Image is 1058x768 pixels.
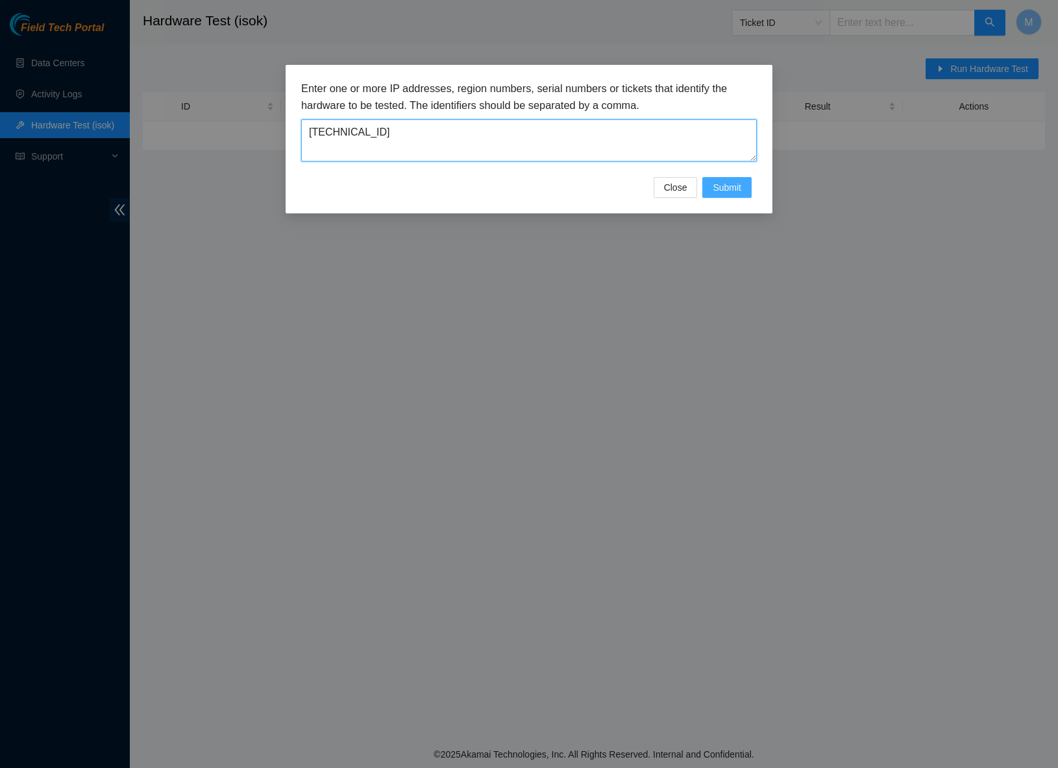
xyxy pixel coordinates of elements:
[654,177,698,198] button: Close
[713,180,741,195] span: Submit
[301,80,757,114] h3: Enter one or more IP addresses, region numbers, serial numbers or tickets that identify the hardw...
[664,180,687,195] span: Close
[702,177,752,198] button: Submit
[301,119,757,162] textarea: [TECHNICAL_ID]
